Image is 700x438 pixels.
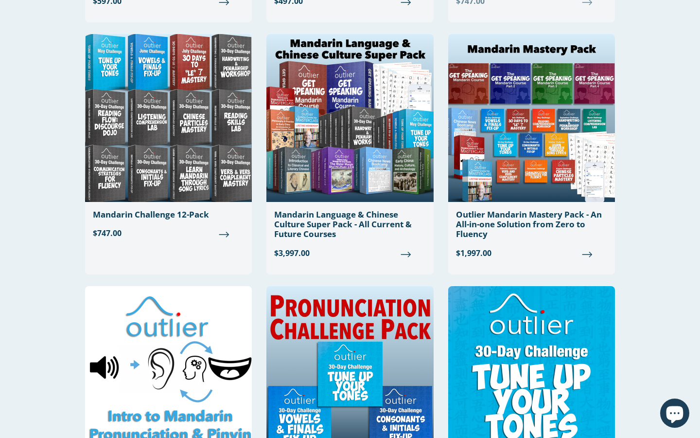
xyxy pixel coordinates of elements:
div: Mandarin Challenge 12-Pack [93,210,244,219]
a: Mandarin Challenge 12-Pack $747.00 [85,34,252,247]
img: Outlier Mandarin Mastery Pack - An All-in-one Solution from Zero to Fluency [448,34,615,202]
img: Mandarin Language & Chinese Culture Super Pack - All Current & Future Courses [266,34,433,202]
span: $1,997.00 [456,247,607,259]
img: Mandarin Challenge 12-Pack [85,34,252,202]
div: Mandarin Language & Chinese Culture Super Pack - All Current & Future Courses [274,210,425,239]
span: $3,997.00 [274,247,425,259]
a: Outlier Mandarin Mastery Pack - An All-in-one Solution from Zero to Fluency $1,997.00 [448,34,615,267]
span: $747.00 [93,227,244,239]
inbox-online-store-chat: Shopify online store chat [657,399,692,430]
div: Outlier Mandarin Mastery Pack - An All-in-one Solution from Zero to Fluency [456,210,607,239]
a: Mandarin Language & Chinese Culture Super Pack - All Current & Future Courses $3,997.00 [266,34,433,267]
